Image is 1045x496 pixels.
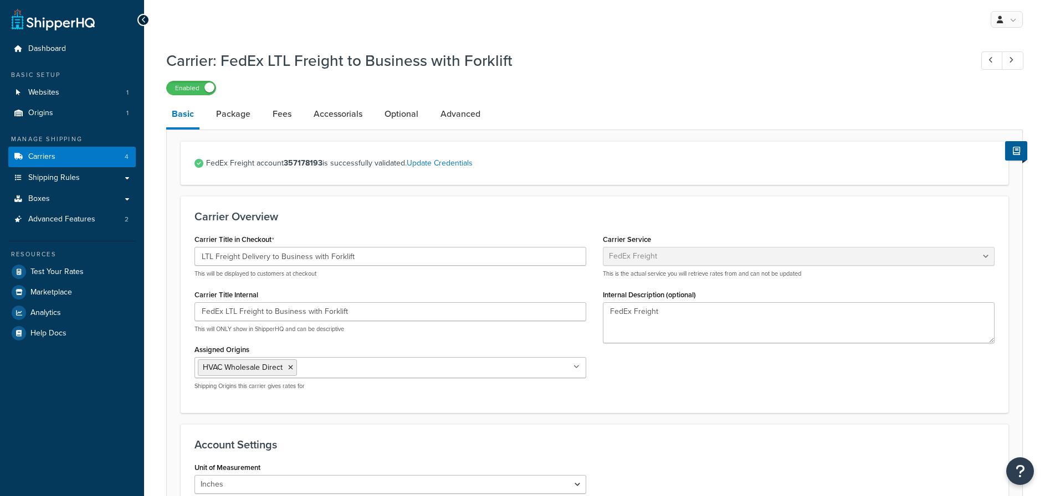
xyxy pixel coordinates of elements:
[30,329,66,338] span: Help Docs
[407,157,473,169] a: Update Credentials
[8,323,136,343] a: Help Docs
[194,382,586,390] p: Shipping Origins this carrier gives rates for
[284,157,322,169] strong: 357178193
[30,288,72,297] span: Marketplace
[8,209,136,230] li: Advanced Features
[8,147,136,167] a: Carriers4
[28,152,55,162] span: Carriers
[435,101,486,127] a: Advanced
[8,103,136,123] li: Origins
[8,189,136,209] a: Boxes
[8,147,136,167] li: Carriers
[203,361,283,373] span: HVAC Wholesale Direct
[194,291,258,299] label: Carrier Title Internal
[8,168,136,188] a: Shipping Rules
[1006,457,1034,485] button: Open Resource Center
[125,152,129,162] span: 4
[211,101,256,127] a: Package
[1002,51,1023,70] a: Next Record
[8,39,136,59] a: Dashboard
[194,325,586,333] p: This will ONLY show in ShipperHQ and can be descriptive
[267,101,297,127] a: Fees
[206,156,995,171] span: FedEx Freight account is successfully validated.
[8,82,136,103] li: Websites
[603,235,651,244] label: Carrier Service
[8,70,136,80] div: Basic Setup
[603,291,696,299] label: Internal Description (optional)
[8,135,136,144] div: Manage Shipping
[28,88,59,97] span: Websites
[194,345,249,354] label: Assigned Origins
[28,108,53,118] span: Origins
[126,88,129,97] span: 1
[981,51,1003,70] a: Previous Record
[126,108,129,118] span: 1
[194,463,260,472] label: Unit of Measurement
[194,210,995,223] h3: Carrier Overview
[125,215,129,224] span: 2
[167,81,216,95] label: Enabled
[28,44,66,54] span: Dashboard
[30,308,61,318] span: Analytics
[8,282,136,302] a: Marketplace
[379,101,424,127] a: Optional
[8,103,136,123] a: Origins1
[8,82,136,103] a: Websites1
[8,303,136,323] a: Analytics
[28,173,80,183] span: Shipping Rules
[194,438,995,451] h3: Account Settings
[30,267,84,277] span: Test Your Rates
[308,101,368,127] a: Accessorials
[1005,141,1027,161] button: Show Help Docs
[8,209,136,230] a: Advanced Features2
[28,194,50,204] span: Boxes
[166,101,199,130] a: Basic
[8,262,136,282] a: Test Your Rates
[166,50,961,71] h1: Carrier: FedEx LTL Freight to Business with Forklift
[8,250,136,259] div: Resources
[194,270,586,278] p: This will be displayed to customers at checkout
[194,235,274,244] label: Carrier Title in Checkout
[603,270,995,278] p: This is the actual service you will retrieve rates from and can not be updated
[28,215,95,224] span: Advanced Features
[603,302,995,343] textarea: FedEx Freight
